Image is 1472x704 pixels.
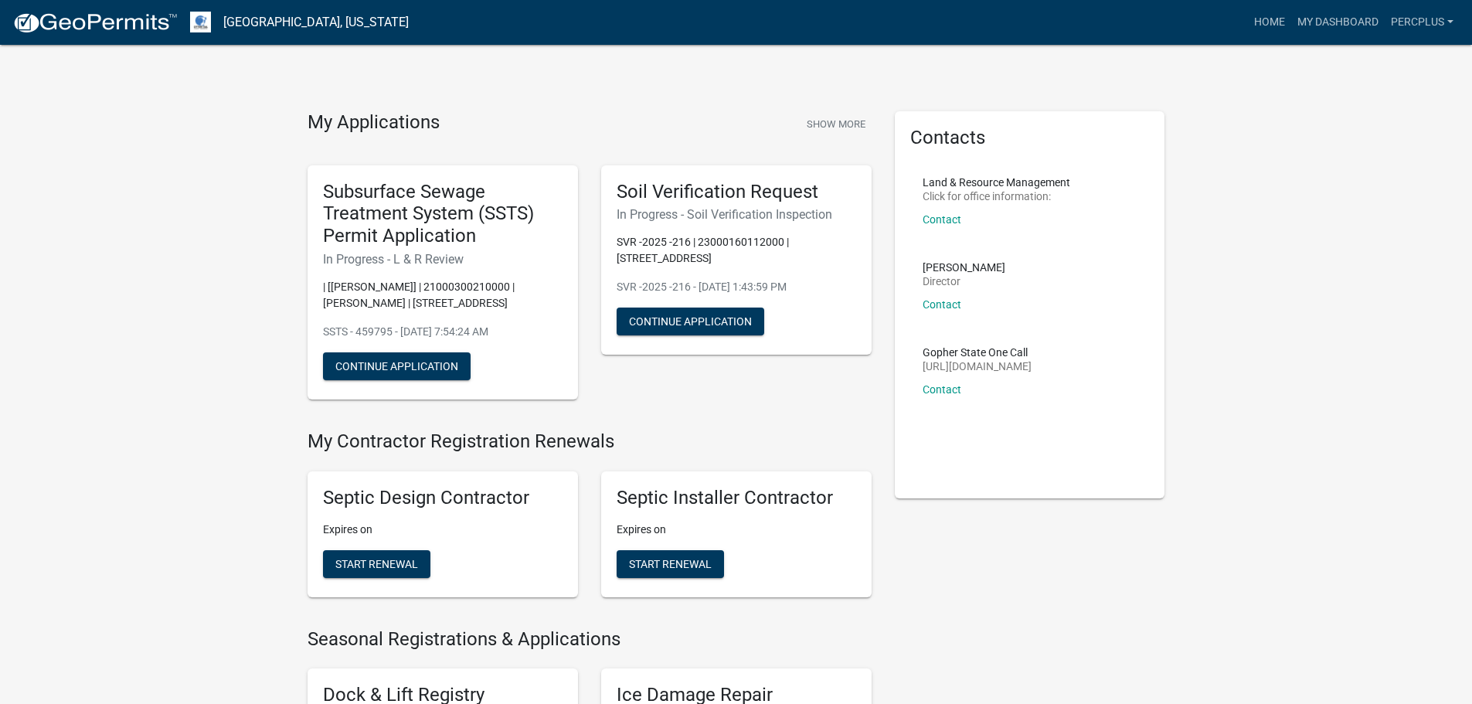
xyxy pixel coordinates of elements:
[223,9,409,36] a: [GEOGRAPHIC_DATA], [US_STATE]
[323,487,563,509] h5: Septic Design Contractor
[923,262,1005,273] p: [PERSON_NAME]
[308,628,872,651] h4: Seasonal Registrations & Applications
[801,111,872,137] button: Show More
[617,234,856,267] p: SVR -2025 -216 | 23000160112000 | [STREET_ADDRESS]
[923,361,1032,372] p: [URL][DOMAIN_NAME]
[323,550,430,578] button: Start Renewal
[323,324,563,340] p: SSTS - 459795 - [DATE] 7:54:24 AM
[323,522,563,538] p: Expires on
[323,181,563,247] h5: Subsurface Sewage Treatment System (SSTS) Permit Application
[923,347,1032,358] p: Gopher State One Call
[617,308,764,335] button: Continue Application
[617,181,856,203] h5: Soil Verification Request
[629,557,712,570] span: Start Renewal
[923,298,961,311] a: Contact
[308,430,872,610] wm-registration-list-section: My Contractor Registration Renewals
[308,430,872,453] h4: My Contractor Registration Renewals
[1385,8,1460,37] a: percplus
[1248,8,1291,37] a: Home
[617,487,856,509] h5: Septic Installer Contractor
[190,12,211,32] img: Otter Tail County, Minnesota
[923,191,1070,202] p: Click for office information:
[617,207,856,222] h6: In Progress - Soil Verification Inspection
[910,127,1150,149] h5: Contacts
[617,279,856,295] p: SVR -2025 -216 - [DATE] 1:43:59 PM
[308,111,440,134] h4: My Applications
[923,177,1070,188] p: Land & Resource Management
[1291,8,1385,37] a: My Dashboard
[923,276,1005,287] p: Director
[923,383,961,396] a: Contact
[617,522,856,538] p: Expires on
[323,252,563,267] h6: In Progress - L & R Review
[923,213,961,226] a: Contact
[323,352,471,380] button: Continue Application
[335,557,418,570] span: Start Renewal
[617,550,724,578] button: Start Renewal
[323,279,563,311] p: | [[PERSON_NAME]] | 21000300210000 | [PERSON_NAME] | [STREET_ADDRESS]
